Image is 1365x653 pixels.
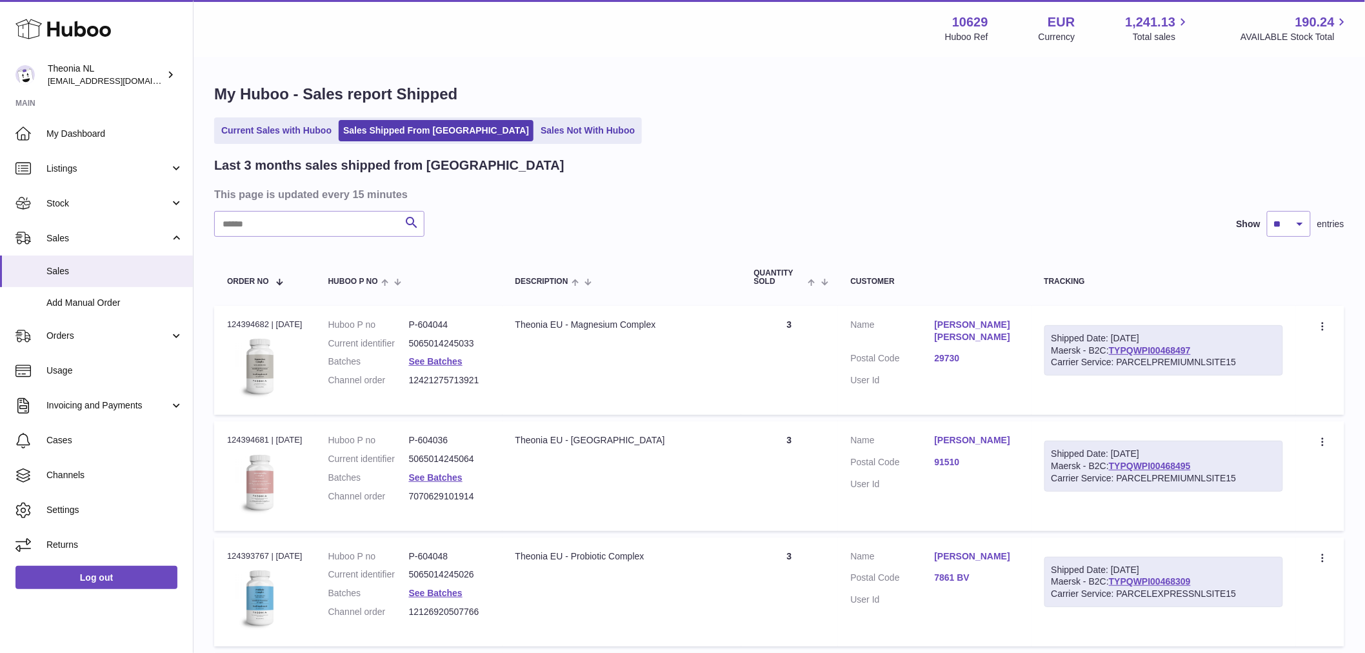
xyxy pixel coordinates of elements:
span: Description [515,277,568,286]
a: TYPQWPI00468497 [1109,345,1191,356]
span: Order No [227,277,269,286]
td: 3 [741,421,838,530]
div: Huboo Ref [945,31,988,43]
h3: This page is updated every 15 minutes [214,187,1341,201]
span: Stock [46,197,170,210]
span: Huboo P no [328,277,378,286]
span: Listings [46,163,170,175]
span: AVAILABLE Stock Total [1240,31,1350,43]
a: 1,241.13 Total sales [1126,14,1191,43]
dt: Batches [328,472,409,484]
dt: Name [851,434,935,450]
div: Theonia EU - Probiotic Complex [515,550,728,563]
dt: Current identifier [328,568,409,581]
div: 124394682 | [DATE] [227,319,303,330]
div: Maersk - B2C: [1044,441,1283,492]
dd: P-604044 [409,319,490,331]
td: 3 [741,306,838,415]
dd: 5065014245026 [409,568,490,581]
dd: 12421275713921 [409,374,490,387]
a: [PERSON_NAME] [935,434,1019,447]
span: Orders [46,330,170,342]
dt: Current identifier [328,337,409,350]
dt: Batches [328,587,409,599]
dd: 5065014245064 [409,453,490,465]
dt: Name [851,550,935,566]
span: Add Manual Order [46,297,183,309]
a: [PERSON_NAME] [935,550,1019,563]
dt: Postal Code [851,352,935,368]
a: Sales Shipped From [GEOGRAPHIC_DATA] [339,120,533,141]
a: [PERSON_NAME] [PERSON_NAME] [935,319,1019,343]
div: Theonia EU - Magnesium Complex [515,319,728,331]
dd: P-604036 [409,434,490,447]
a: TYPQWPI00468495 [1109,461,1191,471]
span: Invoicing and Payments [46,399,170,412]
span: Usage [46,365,183,377]
td: 3 [741,537,838,647]
dd: 7070629101914 [409,490,490,503]
div: Carrier Service: PARCELEXPRESSNLSITE15 [1051,588,1276,600]
dt: Name [851,319,935,347]
div: 124394681 | [DATE] [227,434,303,446]
dt: User Id [851,374,935,387]
span: 190.24 [1295,14,1335,31]
a: See Batches [409,472,463,483]
a: See Batches [409,588,463,598]
dt: Huboo P no [328,319,409,331]
div: Customer [851,277,1019,286]
div: Carrier Service: PARCELPREMIUMNLSITE15 [1051,356,1276,368]
span: Sales [46,265,183,277]
dd: 12126920507766 [409,606,490,618]
a: See Batches [409,356,463,367]
span: Quantity Sold [754,269,805,286]
span: [EMAIL_ADDRESS][DOMAIN_NAME] [48,75,190,86]
div: Shipped Date: [DATE] [1051,332,1276,345]
span: Sales [46,232,170,245]
a: 29730 [935,352,1019,365]
a: 190.24 AVAILABLE Stock Total [1240,14,1350,43]
img: 106291725893222.jpg [227,450,292,515]
span: Channels [46,469,183,481]
dt: User Id [851,594,935,606]
a: Sales Not With Huboo [536,120,639,141]
dt: Huboo P no [328,434,409,447]
dd: P-604048 [409,550,490,563]
div: Maersk - B2C: [1044,557,1283,608]
h1: My Huboo - Sales report Shipped [214,84,1344,105]
div: Theonia EU - [GEOGRAPHIC_DATA] [515,434,728,447]
div: Shipped Date: [DATE] [1051,564,1276,576]
strong: 10629 [952,14,988,31]
h2: Last 3 months sales shipped from [GEOGRAPHIC_DATA] [214,157,564,174]
div: Tracking [1044,277,1283,286]
a: Current Sales with Huboo [217,120,336,141]
dd: 5065014245033 [409,337,490,350]
dt: Huboo P no [328,550,409,563]
div: Maersk - B2C: [1044,325,1283,376]
dt: Channel order [328,374,409,387]
a: Log out [15,566,177,589]
dt: Channel order [328,606,409,618]
span: Cases [46,434,183,447]
dt: User Id [851,478,935,490]
span: Returns [46,539,183,551]
img: 106291725893057.jpg [227,566,292,630]
span: Total sales [1133,31,1190,43]
dt: Current identifier [328,453,409,465]
span: My Dashboard [46,128,183,140]
dt: Channel order [328,490,409,503]
a: 91510 [935,456,1019,468]
strong: EUR [1048,14,1075,31]
label: Show [1237,218,1260,230]
span: entries [1317,218,1344,230]
dt: Batches [328,356,409,368]
a: TYPQWPI00468309 [1109,576,1191,587]
img: 106291725893142.jpg [227,334,292,399]
div: Shipped Date: [DATE] [1051,448,1276,460]
div: Carrier Service: PARCELPREMIUMNLSITE15 [1051,472,1276,485]
img: info@wholesomegoods.eu [15,65,35,85]
span: Settings [46,504,183,516]
div: Currency [1039,31,1075,43]
dt: Postal Code [851,572,935,587]
span: 1,241.13 [1126,14,1176,31]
